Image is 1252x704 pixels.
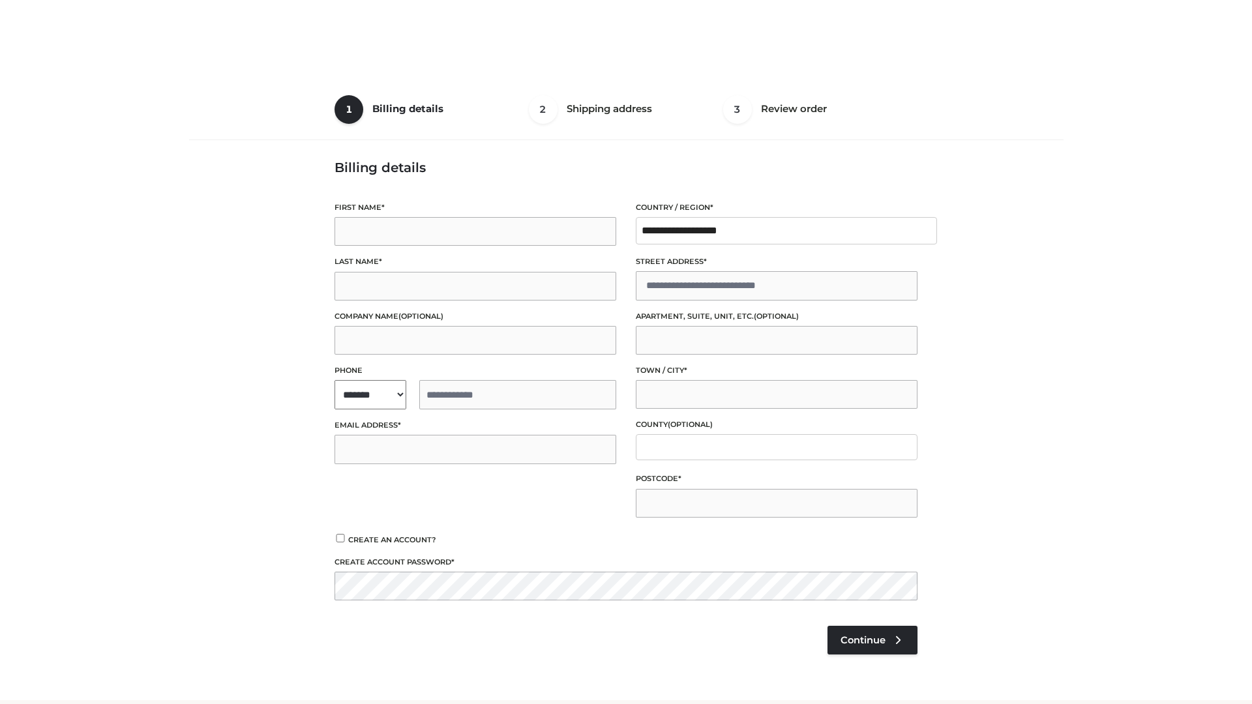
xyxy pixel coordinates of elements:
label: First name [335,201,616,214]
span: Billing details [372,102,443,115]
input: Create an account? [335,534,346,542]
label: Postcode [636,473,917,485]
a: Continue [827,626,917,654]
label: Email address [335,419,616,432]
span: 1 [335,95,363,124]
span: 2 [529,95,558,124]
span: (optional) [754,312,799,321]
label: Country / Region [636,201,917,214]
label: Company name [335,310,616,323]
span: (optional) [398,312,443,321]
label: Last name [335,256,616,268]
span: Review order [761,102,827,115]
h3: Billing details [335,160,917,175]
label: Phone [335,364,616,377]
label: Town / City [636,364,917,377]
span: (optional) [668,420,713,429]
label: County [636,418,917,431]
label: Create account password [335,556,917,568]
label: Apartment, suite, unit, etc. [636,310,917,323]
span: Continue [841,634,886,646]
span: Shipping address [567,102,652,115]
span: Create an account? [348,535,436,544]
span: 3 [723,95,752,124]
label: Street address [636,256,917,268]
